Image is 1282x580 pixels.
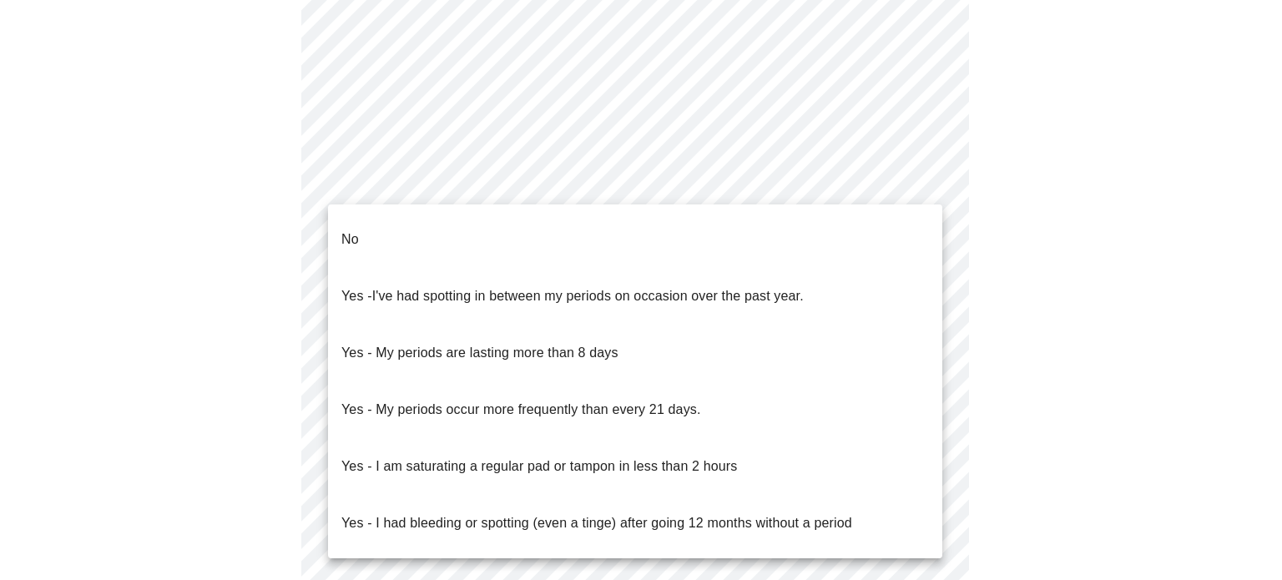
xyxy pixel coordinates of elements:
p: Yes - I am saturating a regular pad or tampon in less than 2 hours [341,456,737,477]
p: Yes - [341,286,804,306]
p: No [341,229,359,250]
span: I've had spotting in between my periods on occasion over the past year. [372,289,804,303]
p: Yes - My periods are lasting more than 8 days [341,343,618,363]
p: Yes - I had bleeding or spotting (even a tinge) after going 12 months without a period [341,513,852,533]
p: Yes - My periods occur more frequently than every 21 days. [341,400,701,420]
